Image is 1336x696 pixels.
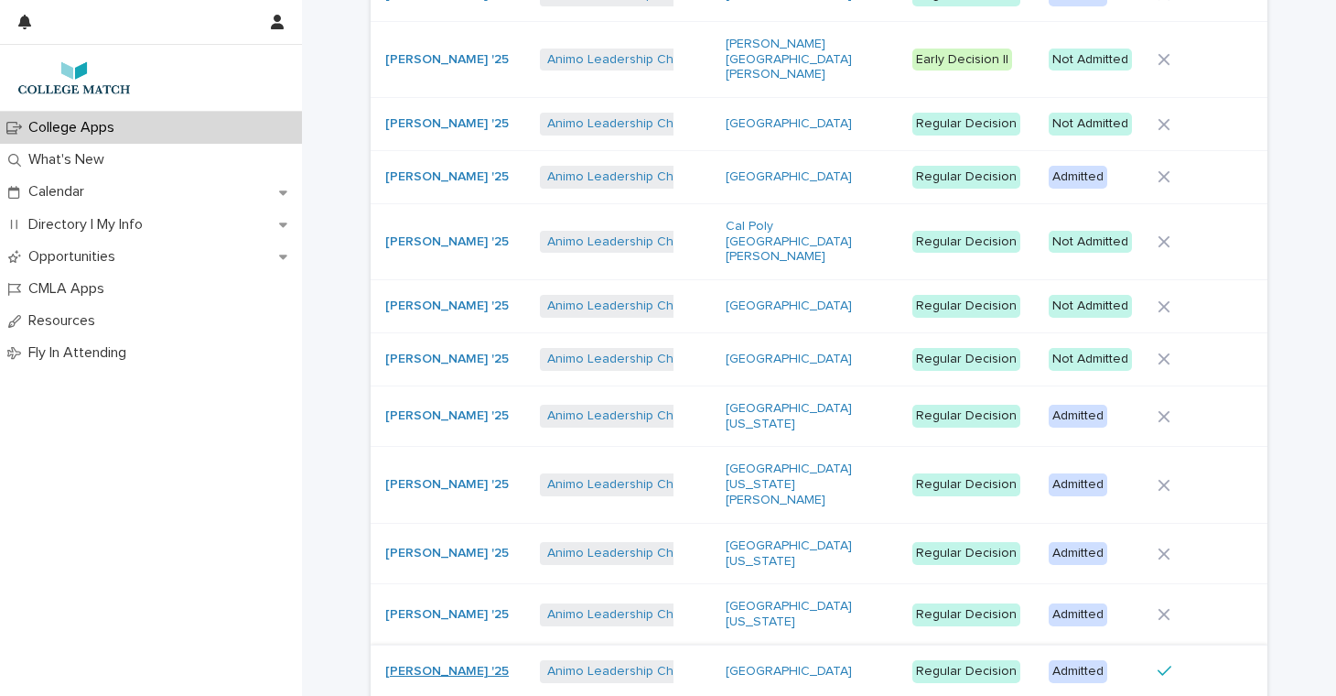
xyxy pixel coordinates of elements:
[21,151,119,169] p: What's New
[385,299,509,314] a: [PERSON_NAME] '25
[15,60,134,96] img: 7lzNxMuQ9KqU1pwTAr0j
[21,280,119,298] p: CMLA Apps
[21,216,157,234] p: Directory | My Info
[726,401,878,432] a: [GEOGRAPHIC_DATA][US_STATE]
[1049,604,1107,626] div: Admitted
[547,299,777,314] a: Animo Leadership Charter High School
[1049,660,1107,683] div: Admitted
[1049,49,1132,71] div: Not Admitted
[547,234,777,250] a: Animo Leadership Charter High School
[547,352,777,367] a: Animo Leadership Charter High School
[547,169,777,185] a: Animo Leadership Charter High School
[726,599,878,630] a: [GEOGRAPHIC_DATA][US_STATE]
[385,607,509,623] a: [PERSON_NAME] '25
[726,462,878,507] a: [GEOGRAPHIC_DATA][US_STATE][PERSON_NAME]
[912,231,1020,254] div: Regular Decision
[371,386,1267,447] tr: [PERSON_NAME] '25 Animo Leadership Charter High School [GEOGRAPHIC_DATA][US_STATE] Regular Decisi...
[912,49,1012,71] div: Early Decision II
[385,169,509,185] a: [PERSON_NAME] '25
[912,542,1020,565] div: Regular Decision
[1049,348,1132,371] div: Not Admitted
[547,408,777,424] a: Animo Leadership Charter High School
[912,113,1020,136] div: Regular Decision
[547,607,777,623] a: Animo Leadership Charter High School
[21,344,141,362] p: Fly In Attending
[385,234,509,250] a: [PERSON_NAME] '25
[371,150,1267,203] tr: [PERSON_NAME] '25 Animo Leadership Charter High School [GEOGRAPHIC_DATA] Regular DecisionAdmitted
[912,295,1020,318] div: Regular Decision
[1049,113,1132,136] div: Not Admitted
[912,405,1020,428] div: Regular Decision
[912,473,1020,496] div: Regular Decision
[385,352,509,367] a: [PERSON_NAME] '25
[726,299,852,314] a: [GEOGRAPHIC_DATA]
[547,52,777,68] a: Animo Leadership Charter High School
[547,116,777,132] a: Animo Leadership Charter High School
[1049,166,1107,189] div: Admitted
[1049,231,1132,254] div: Not Admitted
[1049,295,1132,318] div: Not Admitted
[726,352,852,367] a: [GEOGRAPHIC_DATA]
[726,169,852,185] a: [GEOGRAPHIC_DATA]
[912,604,1020,626] div: Regular Decision
[912,166,1020,189] div: Regular Decision
[21,119,129,136] p: College Apps
[371,447,1267,523] tr: [PERSON_NAME] '25 Animo Leadership Charter High School [GEOGRAPHIC_DATA][US_STATE][PERSON_NAME] R...
[912,348,1020,371] div: Regular Decision
[21,312,110,330] p: Resources
[1049,542,1107,565] div: Admitted
[371,98,1267,151] tr: [PERSON_NAME] '25 Animo Leadership Charter High School [GEOGRAPHIC_DATA] Regular DecisionNot Admi...
[371,584,1267,646] tr: [PERSON_NAME] '25 Animo Leadership Charter High School [GEOGRAPHIC_DATA][US_STATE] Regular Decisi...
[547,546,777,561] a: Animo Leadership Charter High School
[371,523,1267,584] tr: [PERSON_NAME] '25 Animo Leadership Charter High School [GEOGRAPHIC_DATA][US_STATE] Regular Decisi...
[21,183,99,201] p: Calendar
[912,660,1020,683] div: Regular Decision
[385,116,509,132] a: [PERSON_NAME] '25
[385,664,509,680] a: [PERSON_NAME] '25
[726,664,852,680] a: [GEOGRAPHIC_DATA]
[547,477,777,493] a: Animo Leadership Charter High School
[371,332,1267,386] tr: [PERSON_NAME] '25 Animo Leadership Charter High School [GEOGRAPHIC_DATA] Regular DecisionNot Admi...
[1049,405,1107,428] div: Admitted
[371,21,1267,97] tr: [PERSON_NAME] '25 Animo Leadership Charter High School [PERSON_NAME][GEOGRAPHIC_DATA][PERSON_NAME...
[385,546,509,561] a: [PERSON_NAME] '25
[371,203,1267,279] tr: [PERSON_NAME] '25 Animo Leadership Charter High School Cal Poly [GEOGRAPHIC_DATA][PERSON_NAME] Re...
[726,116,852,132] a: [GEOGRAPHIC_DATA]
[726,37,878,82] a: [PERSON_NAME][GEOGRAPHIC_DATA][PERSON_NAME]
[385,52,509,68] a: [PERSON_NAME] '25
[371,280,1267,333] tr: [PERSON_NAME] '25 Animo Leadership Charter High School [GEOGRAPHIC_DATA] Regular DecisionNot Admi...
[726,219,878,265] a: Cal Poly [GEOGRAPHIC_DATA][PERSON_NAME]
[385,477,509,493] a: [PERSON_NAME] '25
[1049,473,1107,496] div: Admitted
[547,664,777,680] a: Animo Leadership Charter High School
[726,538,878,570] a: [GEOGRAPHIC_DATA][US_STATE]
[385,408,509,424] a: [PERSON_NAME] '25
[21,248,130,266] p: Opportunities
